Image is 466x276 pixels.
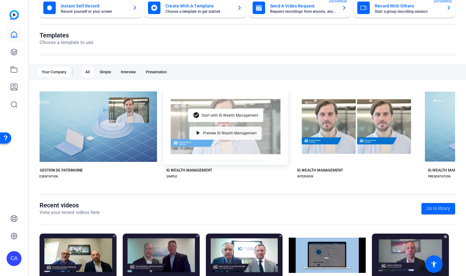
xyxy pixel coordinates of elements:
p: Choose a template to use [40,39,93,46]
p: View your recent videos here [40,209,100,216]
mat-card-subtitle: Start a group recording session [375,10,441,13]
div: IG GESTION DE PATRIMOINE [36,168,83,173]
span: Preview IG Wealth Management [203,131,257,135]
div: Your Company [38,67,70,77]
h1: Templates [40,31,93,39]
div: INTERVIEW [297,174,313,179]
mat-icon: accessibility [430,260,438,268]
div: IG WEALTH MANAGEMENT [297,168,343,173]
mat-card-title: Record With Others [375,2,441,10]
mat-icon: check_circle [193,112,200,119]
mat-card-subtitle: Request recordings from anyone, anywhere [270,10,337,13]
div: Simple [96,67,115,77]
span: Go to library [426,205,450,212]
mat-card-title: Instant Self Record [61,2,127,10]
div: IG WEALTH MANAGEMENT [166,168,212,173]
h1: Recent videos [40,201,100,209]
mat-card-title: Send A Video Request [270,2,337,10]
div: PRESENTATION [428,174,450,179]
div: All [82,67,93,77]
mat-card-subtitle: Record yourself or your screen [61,10,127,13]
div: SIMPLE [166,174,177,179]
div: Presentation [142,67,171,77]
mat-card-title: Create With A Template [165,2,232,10]
img: blue-gradient.svg [9,10,19,20]
div: CA [7,251,21,266]
a: Go to library [421,203,455,214]
div: Interview [117,67,140,77]
mat-icon: play_arrow [194,129,202,137]
span: Start with IG Wealth Management [202,114,258,117]
div: PRESENTATION [36,174,58,179]
mat-card-subtitle: Choose a template to get started [165,10,232,13]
